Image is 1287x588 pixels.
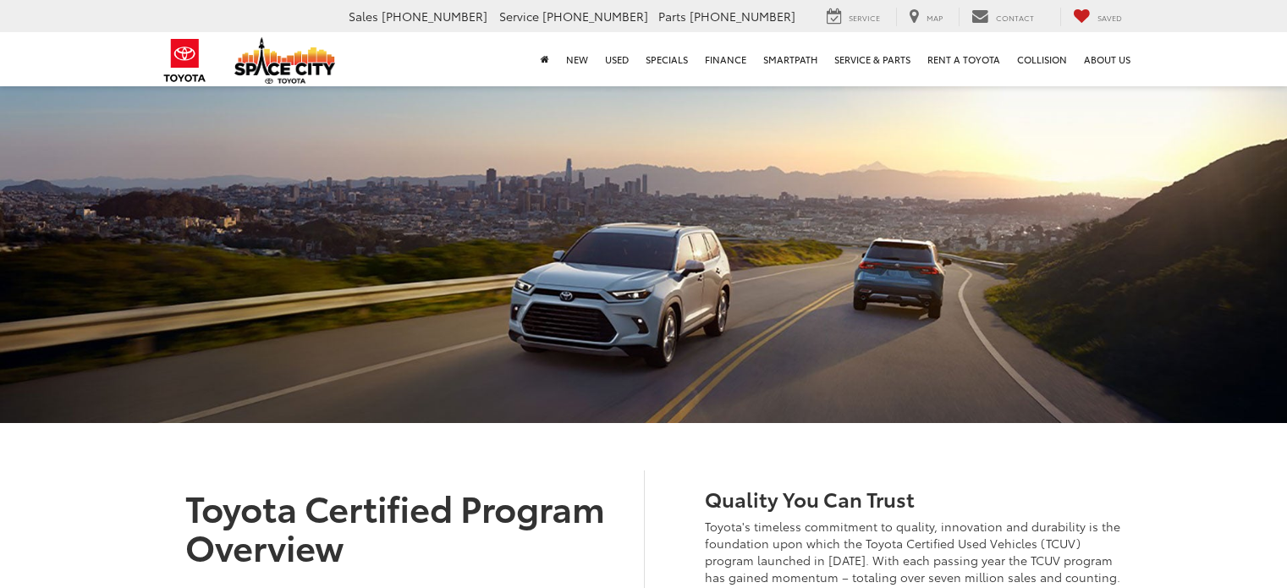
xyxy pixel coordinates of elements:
[349,8,378,25] span: Sales
[532,32,558,86] a: Home
[849,12,880,23] span: Service
[826,32,919,86] a: Service & Parts
[658,8,686,25] span: Parts
[153,33,217,88] img: Toyota
[637,32,696,86] a: Specials
[919,32,1009,86] a: Rent a Toyota
[234,37,336,84] img: Space City Toyota
[996,12,1034,23] span: Contact
[1060,8,1135,26] a: My Saved Vehicles
[959,8,1047,26] a: Contact
[896,8,955,26] a: Map
[597,32,637,86] a: Used
[382,8,487,25] span: [PHONE_NUMBER]
[1009,32,1075,86] a: Collision
[814,8,893,26] a: Service
[1097,12,1122,23] span: Saved
[705,518,1126,585] p: Toyota's timeless commitment to quality, innovation and durability is the foundation upon which t...
[705,487,1126,509] h3: Quality You Can Trust
[185,487,608,565] h1: Toyota Certified Program Overview
[499,8,539,25] span: Service
[696,32,755,86] a: Finance
[1075,32,1139,86] a: About Us
[690,8,795,25] span: [PHONE_NUMBER]
[558,32,597,86] a: New
[755,32,826,86] a: SmartPath
[542,8,648,25] span: [PHONE_NUMBER]
[927,12,943,23] span: Map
